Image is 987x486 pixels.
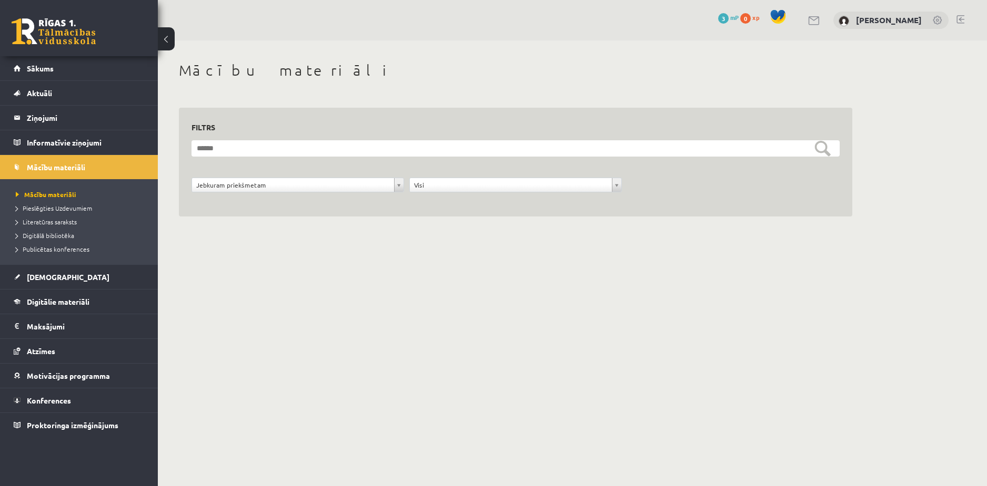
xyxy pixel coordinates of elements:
span: Pieslēgties Uzdevumiem [16,204,92,212]
img: Viktorija Pētersone [839,16,849,26]
span: xp [752,13,759,22]
span: mP [730,13,739,22]
span: Digitālā bibliotēka [16,231,74,240]
span: Konferences [27,396,71,405]
span: Literatūras saraksts [16,218,77,226]
a: 3 mP [718,13,739,22]
span: Mācību materiāli [16,190,76,199]
a: [DEMOGRAPHIC_DATA] [14,265,145,289]
a: Motivācijas programma [14,364,145,388]
a: Digitālā bibliotēka [16,231,147,240]
legend: Ziņojumi [27,106,145,130]
a: Rīgas 1. Tālmācības vidusskola [12,18,96,45]
span: Jebkuram priekšmetam [196,178,390,192]
span: 3 [718,13,729,24]
span: [DEMOGRAPHIC_DATA] [27,272,109,282]
span: Proktoringa izmēģinājums [27,420,118,430]
a: Atzīmes [14,339,145,363]
span: Atzīmes [27,346,55,356]
a: Maksājumi [14,314,145,338]
a: Pieslēgties Uzdevumiem [16,203,147,213]
a: Visi [410,178,621,192]
a: Informatīvie ziņojumi [14,130,145,154]
a: Literatūras saraksts [16,217,147,226]
span: Publicētas konferences [16,245,89,253]
a: Sākums [14,56,145,80]
a: [PERSON_NAME] [856,15,922,25]
a: Digitālie materiāli [14,289,145,314]
a: Proktoringa izmēģinājums [14,413,145,437]
a: Ziņojumi [14,106,145,130]
h3: Filtrs [192,120,827,135]
span: Digitālie materiāli [27,297,89,306]
a: Mācību materiāli [14,155,145,179]
a: Aktuāli [14,81,145,105]
legend: Maksājumi [27,314,145,338]
a: Mācību materiāli [16,190,147,199]
span: Aktuāli [27,88,52,98]
span: Motivācijas programma [27,371,110,380]
span: Visi [414,178,608,192]
span: 0 [740,13,751,24]
span: Sākums [27,64,54,73]
span: Mācību materiāli [27,162,85,172]
a: 0 xp [740,13,764,22]
legend: Informatīvie ziņojumi [27,130,145,154]
h1: Mācību materiāli [179,61,852,79]
a: Publicētas konferences [16,244,147,254]
a: Konferences [14,388,145,412]
a: Jebkuram priekšmetam [192,178,404,192]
